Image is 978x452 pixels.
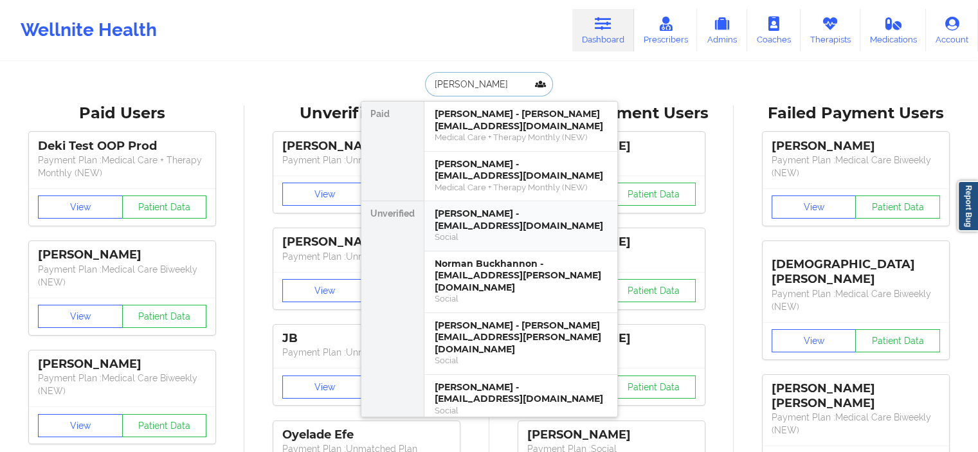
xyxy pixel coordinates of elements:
[572,9,634,51] a: Dashboard
[9,104,235,123] div: Paid Users
[801,9,860,51] a: Therapists
[282,139,451,154] div: [PERSON_NAME]
[282,346,451,359] p: Payment Plan : Unmatched Plan
[38,357,206,372] div: [PERSON_NAME]
[122,414,207,437] button: Patient Data
[772,411,940,437] p: Payment Plan : Medical Care Biweekly (NEW)
[122,195,207,219] button: Patient Data
[435,158,607,182] div: [PERSON_NAME] - [EMAIL_ADDRESS][DOMAIN_NAME]
[435,258,607,294] div: Norman Buckhannon - [EMAIL_ADDRESS][PERSON_NAME][DOMAIN_NAME]
[772,139,940,154] div: [PERSON_NAME]
[282,428,451,442] div: Oyelade Efe
[634,9,698,51] a: Prescribers
[772,381,940,411] div: [PERSON_NAME] [PERSON_NAME]
[772,287,940,313] p: Payment Plan : Medical Care Biweekly (NEW)
[611,375,696,399] button: Patient Data
[435,355,607,366] div: Social
[435,132,607,143] div: Medical Care + Therapy Monthly (NEW)
[957,181,978,231] a: Report Bug
[38,195,123,219] button: View
[435,405,607,416] div: Social
[527,428,696,442] div: [PERSON_NAME]
[435,381,607,405] div: [PERSON_NAME] - [EMAIL_ADDRESS][DOMAIN_NAME]
[38,248,206,262] div: [PERSON_NAME]
[772,329,856,352] button: View
[435,293,607,304] div: Social
[860,9,927,51] a: Medications
[282,235,451,249] div: [PERSON_NAME]
[435,208,607,231] div: [PERSON_NAME] - [EMAIL_ADDRESS][DOMAIN_NAME]
[855,195,940,219] button: Patient Data
[282,183,367,206] button: View
[282,331,451,346] div: JB
[38,139,206,154] div: Deki Test OOP Prod
[282,250,451,263] p: Payment Plan : Unmatched Plan
[435,231,607,242] div: Social
[282,154,451,167] p: Payment Plan : Unmatched Plan
[435,182,607,193] div: Medical Care + Therapy Monthly (NEW)
[253,104,480,123] div: Unverified Users
[38,372,206,397] p: Payment Plan : Medical Care Biweekly (NEW)
[743,104,969,123] div: Failed Payment Users
[611,183,696,206] button: Patient Data
[122,305,207,328] button: Patient Data
[282,279,367,302] button: View
[772,248,940,287] div: [DEMOGRAPHIC_DATA][PERSON_NAME]
[38,414,123,437] button: View
[435,320,607,356] div: [PERSON_NAME] - [PERSON_NAME][EMAIL_ADDRESS][PERSON_NAME][DOMAIN_NAME]
[611,279,696,302] button: Patient Data
[38,263,206,289] p: Payment Plan : Medical Care Biweekly (NEW)
[282,375,367,399] button: View
[38,154,206,179] p: Payment Plan : Medical Care + Therapy Monthly (NEW)
[361,102,424,201] div: Paid
[38,305,123,328] button: View
[855,329,940,352] button: Patient Data
[772,154,940,179] p: Payment Plan : Medical Care Biweekly (NEW)
[747,9,801,51] a: Coaches
[926,9,978,51] a: Account
[697,9,747,51] a: Admins
[435,108,607,132] div: [PERSON_NAME] - [PERSON_NAME][EMAIL_ADDRESS][DOMAIN_NAME]
[772,195,856,219] button: View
